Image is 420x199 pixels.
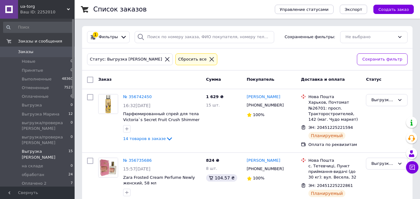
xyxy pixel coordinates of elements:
[71,94,73,99] span: 0
[247,166,284,171] span: [PHONE_NUMBER]
[308,125,353,130] span: ЭН: 20451225221594
[247,77,275,82] span: Покупатель
[247,103,284,107] span: [PHONE_NUMBER]
[99,94,118,114] img: Фото товару
[308,94,361,100] div: Нова Пошта
[68,172,73,178] span: 24
[308,132,345,139] div: Планируемый
[22,102,42,108] span: Выгрузка
[98,94,118,114] a: Фото товару
[64,85,73,91] span: 7527
[89,56,163,63] div: Статус: Выгрузка [PERSON_NAME]
[366,77,381,82] span: Статус
[371,97,395,103] div: Выгрузка Юля
[18,49,33,55] span: Заказы
[71,181,73,186] span: 7
[71,163,73,169] span: 0
[275,5,334,14] button: Управление статусами
[71,102,73,108] span: 0
[308,163,361,180] div: с. Тетевчиці, Пункт приймання-видачі (до 30 кг): вул. Весела, 32
[123,166,150,171] span: 15:57[DATE]
[340,5,367,14] button: Экспорт
[206,174,237,182] div: 104.57 ₴
[123,136,173,141] a: 14 товаров в заказе
[62,76,73,82] span: 48360
[68,111,73,117] span: 12
[22,134,71,146] span: выгрузка/проверка [PERSON_NAME]
[247,94,280,100] a: [PERSON_NAME]
[99,34,118,40] span: Фильтры
[345,34,395,40] div: Не выбрано
[285,34,335,40] span: Сохраненные фильтры:
[22,163,43,169] span: на складе
[123,94,152,99] a: № 356742450
[247,158,280,164] a: [PERSON_NAME]
[345,7,362,12] span: Экспорт
[93,32,98,38] div: 1
[308,183,353,188] span: ЭН: 20451225222861
[22,149,68,160] span: Выгрузка [PERSON_NAME]
[123,103,150,108] span: 16:32[DATE]
[123,175,195,186] a: Zara Frosted Cream Perfume Newly женский, 58 мл
[22,59,35,64] span: Новые
[177,56,208,63] div: Сбросить все
[71,134,73,146] span: 0
[371,161,395,167] div: Выгрузка Юля
[308,158,361,163] div: Нова Пошта
[362,56,402,63] span: Сохранить фильтр
[253,176,265,180] span: 100%
[22,181,47,186] span: Оплачено 2
[406,161,418,174] button: Чат с покупателем
[3,22,73,33] input: Поиск
[308,100,361,122] div: Харьков, Почтомат №26701: просп. Тракторостроителей, 142 (маг. Чудо маркет)
[280,7,329,12] span: Управление статусами
[367,7,414,11] a: Создать заказ
[71,59,73,64] span: 0
[98,77,112,82] span: Заказ
[71,120,73,131] span: 0
[206,158,219,163] span: 824 ₴
[206,77,221,82] span: Сумма
[357,53,408,66] button: Сохранить фильтр
[373,5,414,14] button: Создать заказ
[378,7,409,12] span: Создать заказ
[18,38,62,44] span: Заказы и сообщения
[135,31,274,43] input: Поиск по номеру заказа, ФИО покупателя, номеру телефона, Email, номеру накладной
[22,120,71,131] span: выгрузка/проверка [PERSON_NAME]
[253,112,265,117] span: 100%
[206,103,220,107] span: 15 шт.
[20,4,67,9] span: ua-torg
[98,158,118,178] a: Фото товару
[22,68,43,73] span: Принятые
[308,190,345,197] div: Планируемый
[22,85,49,91] span: Отмененные
[22,111,59,117] span: Выгрузка Марина
[22,76,52,82] span: Выполненные
[206,166,217,171] span: 8 шт.
[20,9,75,15] div: Ваш ID: 2252010
[93,6,147,13] h1: Список заказов
[123,158,152,163] a: № 356735686
[71,68,73,73] span: 0
[123,136,166,141] span: 14 товаров в заказе
[123,111,200,128] a: Парфюмированный спрей для тела Victoria`s Secret Fruit Crush Shimmer 250 мл
[308,142,361,147] div: Оплата по реквизитам
[301,77,345,82] span: Доставка и оплата
[99,158,118,177] img: Фото товару
[68,149,73,160] span: 15
[22,94,48,99] span: Оплаченные
[206,94,224,99] span: 1 629 ₴
[22,172,44,178] span: обработан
